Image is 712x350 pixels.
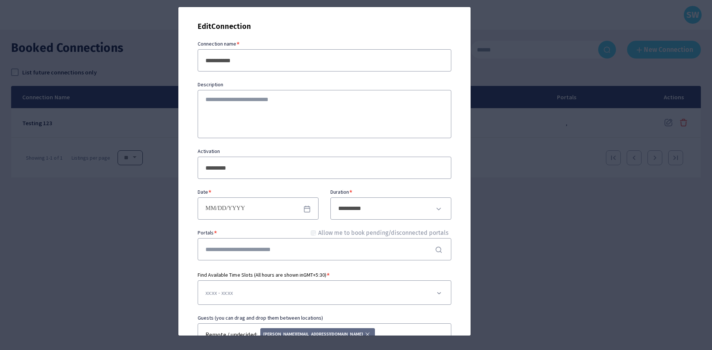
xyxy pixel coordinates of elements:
label: Date [198,188,208,196]
label: Allow me to book pending/disconnected portals [318,229,448,238]
label: Activation [198,147,220,155]
label: Guests (you can drag and drop them between locations) [198,314,323,322]
label: Portals [198,229,214,237]
label: Connection name [198,40,236,48]
div: Remote / undecided : [205,330,257,339]
label: Description [198,80,223,89]
label: Find Available Time Slots (All hours are shown in GMT+5:30 ) [198,271,451,279]
h4: Edit Connection [198,22,451,31]
span: [PERSON_NAME][EMAIL_ADDRESS][DOMAIN_NAME] [263,330,363,338]
div: [PERSON_NAME][EMAIL_ADDRESS][DOMAIN_NAME] [260,328,375,340]
label: Duration [330,188,349,196]
div: xx:xx - xx:xx [198,280,451,305]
